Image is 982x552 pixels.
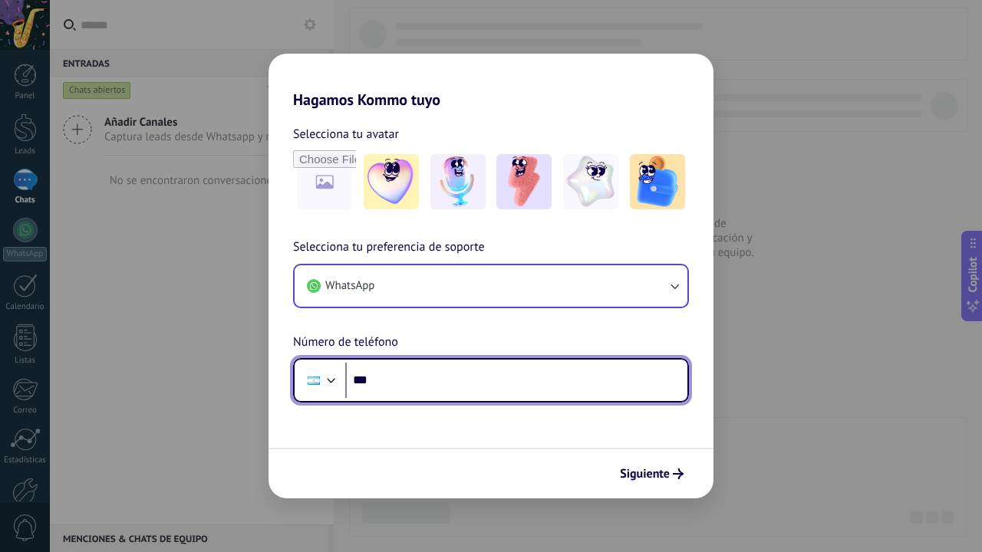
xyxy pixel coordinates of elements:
[295,265,687,307] button: WhatsApp
[299,364,328,396] div: Argentina: + 54
[364,154,419,209] img: -1.jpeg
[325,278,374,294] span: WhatsApp
[293,238,485,258] span: Selecciona tu preferencia de soporte
[620,468,670,479] span: Siguiente
[630,154,685,209] img: -5.jpeg
[430,154,486,209] img: -2.jpeg
[293,124,399,144] span: Selecciona tu avatar
[269,54,713,109] h2: Hagamos Kommo tuyo
[496,154,552,209] img: -3.jpeg
[563,154,618,209] img: -4.jpeg
[293,333,398,353] span: Número de teléfono
[613,461,690,487] button: Siguiente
